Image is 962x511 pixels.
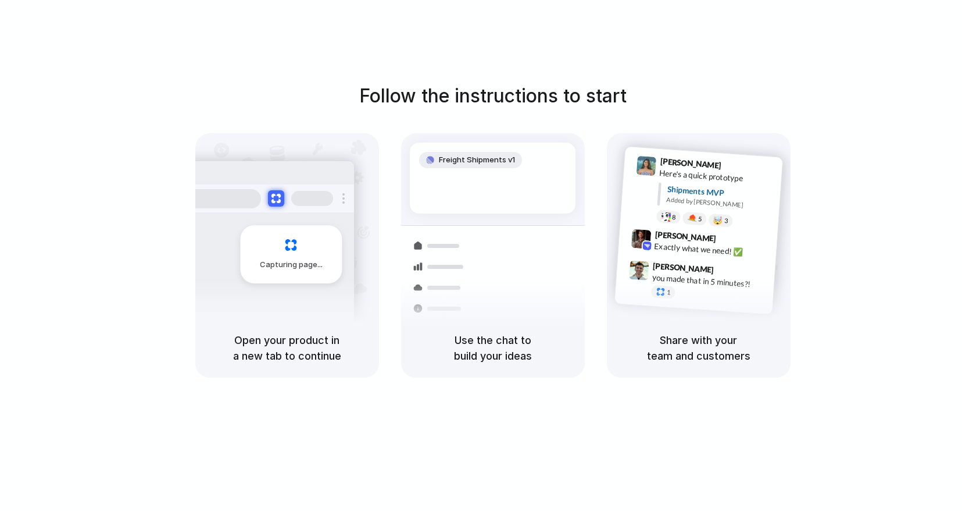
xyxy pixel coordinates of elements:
span: 9:41 AM [724,161,748,175]
h5: Open your product in a new tab to continue [209,332,365,364]
div: Exactly what we need! ✅ [654,240,770,260]
div: Here's a quick prototype [659,167,775,187]
div: you made that in 5 minutes?! [652,271,768,291]
h5: Share with your team and customers [621,332,777,364]
div: Shipments MVP [667,183,774,203]
span: 8 [671,214,675,221]
h5: Use the chat to build your ideas [415,332,571,364]
div: Added by [PERSON_NAME] [666,195,773,212]
span: 3 [724,218,728,224]
span: 5 [698,216,702,222]
span: [PERSON_NAME] [655,228,716,245]
span: Freight Shipments v1 [439,154,515,166]
span: 9:47 AM [717,265,741,279]
span: Capturing page [260,259,324,271]
span: 9:42 AM [719,233,743,247]
span: [PERSON_NAME] [652,260,714,276]
span: [PERSON_NAME] [660,155,721,172]
div: 🤯 [713,216,723,225]
span: 1 [666,289,670,296]
h1: Follow the instructions to start [359,82,627,110]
